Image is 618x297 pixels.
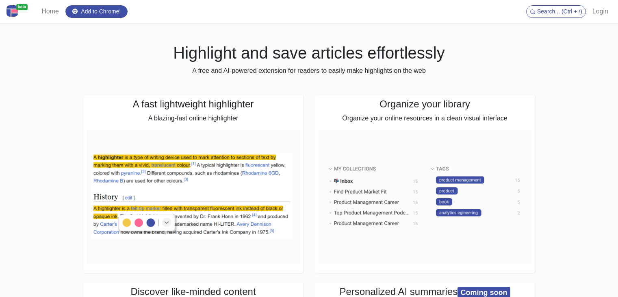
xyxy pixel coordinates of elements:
[319,130,531,263] img: Organize your library
[38,3,62,20] a: Home
[7,5,18,17] img: Centroly
[7,3,32,20] a: beta
[87,114,300,123] p: A blazing-fast online highlighter
[319,98,531,110] h4: Organize your library
[84,66,535,76] p: A free and AI-powered extension for readers to easily make highlights on the web
[319,114,531,123] p: Organize your online resources in a clean visual interface
[526,5,586,18] button: Search... (Ctrl + /)
[589,3,611,20] a: Login
[84,43,535,63] h1: Highlight and save articles effortlessly
[87,130,300,263] img: A fast lightweight highlighter
[537,8,582,15] span: Search... (Ctrl + /)
[16,4,28,10] span: beta
[87,98,300,110] h4: A fast lightweight highlighter
[65,5,128,18] a: Add to Chrome!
